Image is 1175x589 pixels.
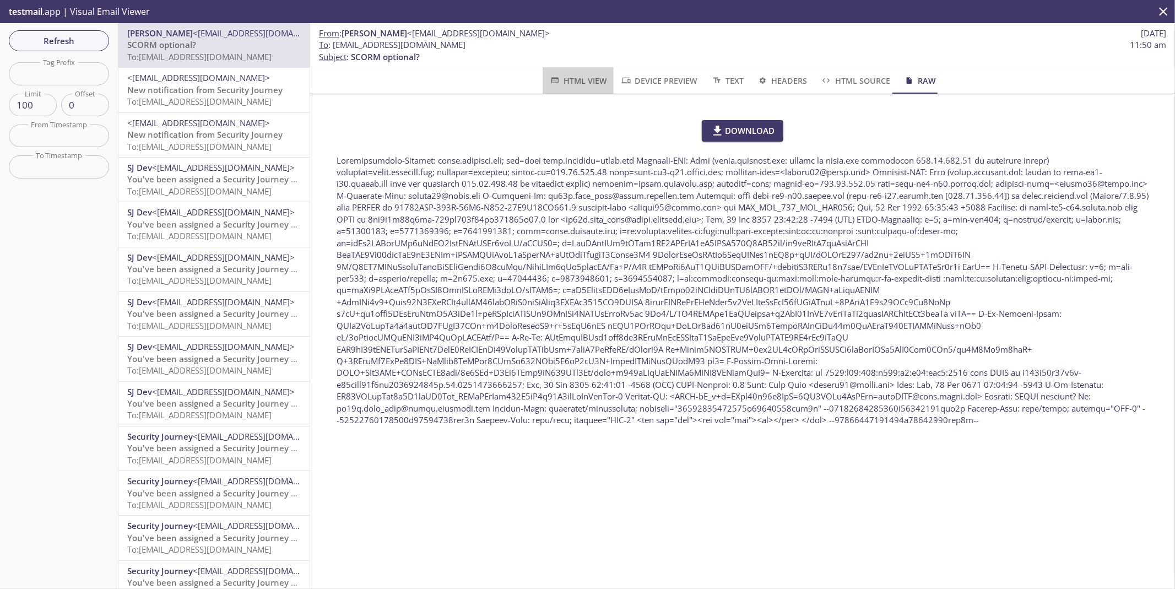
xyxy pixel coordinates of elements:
[193,475,335,487] span: <[EMAIL_ADDRESS][DOMAIN_NAME]>
[549,74,607,88] span: HTML View
[18,34,100,48] span: Refresh
[127,577,385,588] span: You've been assigned a Security Journey Knowledge Assessment
[1130,39,1166,51] span: 11:50 am
[127,186,272,197] span: To: [EMAIL_ADDRESS][DOMAIN_NAME]
[127,219,385,230] span: You've been assigned a Security Journey Knowledge Assessment
[152,207,295,218] span: <[EMAIL_ADDRESS][DOMAIN_NAME]>
[127,398,385,409] span: You've been assigned a Security Journey Knowledge Assessment
[127,499,272,510] span: To: [EMAIL_ADDRESS][DOMAIN_NAME]
[351,51,420,62] span: SCORM optional?
[127,320,272,331] span: To: [EMAIL_ADDRESS][DOMAIN_NAME]
[127,442,385,453] span: You've been assigned a Security Journey Knowledge Assessment
[757,74,807,88] span: Headers
[127,308,385,319] span: You've been assigned a Security Journey Knowledge Assessment
[319,39,465,51] span: : [EMAIL_ADDRESS][DOMAIN_NAME]
[319,39,1166,63] p: :
[127,296,152,307] span: SJ Dev
[152,162,295,173] span: <[EMAIL_ADDRESS][DOMAIN_NAME]>
[319,51,346,62] span: Subject
[319,28,339,39] span: From
[127,84,283,95] span: New notification from Security Journey
[118,113,310,157] div: <[EMAIL_ADDRESS][DOMAIN_NAME]>New notification from Security JourneyTo:[EMAIL_ADDRESS][DOMAIN_NAME]
[127,455,272,466] span: To: [EMAIL_ADDRESS][DOMAIN_NAME]
[127,129,283,140] span: New notification from Security Journey
[193,431,335,442] span: <[EMAIL_ADDRESS][DOMAIN_NAME]>
[9,30,109,51] button: Refresh
[127,263,385,274] span: You've been assigned a Security Journey Knowledge Assessment
[711,74,744,88] span: Text
[127,28,193,39] span: [PERSON_NAME]
[620,74,697,88] span: Device Preview
[127,386,152,397] span: SJ Dev
[127,174,385,185] span: You've been assigned a Security Journey Knowledge Assessment
[152,252,295,263] span: <[EMAIL_ADDRESS][DOMAIN_NAME]>
[319,28,550,39] span: :
[127,162,152,173] span: SJ Dev
[127,117,270,128] span: <[EMAIL_ADDRESS][DOMAIN_NAME]>
[127,252,152,263] span: SJ Dev
[319,39,328,50] span: To
[127,565,193,576] span: Security Journey
[118,471,310,515] div: Security Journey<[EMAIL_ADDRESS][DOMAIN_NAME]>You've been assigned a Security Journey Knowledge A...
[152,341,295,352] span: <[EMAIL_ADDRESS][DOMAIN_NAME]>
[127,141,272,152] span: To: [EMAIL_ADDRESS][DOMAIN_NAME]
[193,28,335,39] span: <[EMAIL_ADDRESS][DOMAIN_NAME]>
[337,155,1149,426] div: Loremipsumdolo-Sitamet: conse.adipisci.eli; sed=doei temp.incididu=utlab.etd Magnaali-ENI: Admi (...
[702,120,783,141] a: Download
[1141,28,1166,39] span: [DATE]
[193,565,335,576] span: <[EMAIL_ADDRESS][DOMAIN_NAME]>
[127,431,193,442] span: Security Journey
[127,365,272,376] span: To: [EMAIL_ADDRESS][DOMAIN_NAME]
[820,74,890,88] span: HTML Source
[127,409,272,420] span: To: [EMAIL_ADDRESS][DOMAIN_NAME]
[407,28,550,39] span: <[EMAIL_ADDRESS][DOMAIN_NAME]>
[127,51,272,62] span: To: [EMAIL_ADDRESS][DOMAIN_NAME]
[127,544,272,555] span: To: [EMAIL_ADDRESS][DOMAIN_NAME]
[152,386,295,397] span: <[EMAIL_ADDRESS][DOMAIN_NAME]>
[118,158,310,202] div: SJ Dev<[EMAIL_ADDRESS][DOMAIN_NAME]>You've been assigned a Security Journey Knowledge AssessmentT...
[903,74,936,88] span: Raw
[9,6,42,18] span: testmail
[127,39,196,50] span: SCORM optional?
[342,28,407,39] span: [PERSON_NAME]
[152,296,295,307] span: <[EMAIL_ADDRESS][DOMAIN_NAME]>
[118,68,310,112] div: <[EMAIL_ADDRESS][DOMAIN_NAME]>New notification from Security JourneyTo:[EMAIL_ADDRESS][DOMAIN_NAME]
[118,426,310,471] div: Security Journey<[EMAIL_ADDRESS][DOMAIN_NAME]>You've been assigned a Security Journey Knowledge A...
[127,207,152,218] span: SJ Dev
[118,202,310,246] div: SJ Dev<[EMAIL_ADDRESS][DOMAIN_NAME]>You've been assigned a Security Journey Knowledge AssessmentT...
[127,353,385,364] span: You've been assigned a Security Journey Knowledge Assessment
[127,488,385,499] span: You've been assigned a Security Journey Knowledge Assessment
[118,516,310,560] div: Security Journey<[EMAIL_ADDRESS][DOMAIN_NAME]>You've been assigned a Security Journey Knowledge A...
[127,475,193,487] span: Security Journey
[127,96,272,107] span: To: [EMAIL_ADDRESS][DOMAIN_NAME]
[127,72,270,83] span: <[EMAIL_ADDRESS][DOMAIN_NAME]>
[127,532,385,543] span: You've been assigned a Security Journey Knowledge Assessment
[118,292,310,336] div: SJ Dev<[EMAIL_ADDRESS][DOMAIN_NAME]>You've been assigned a Security Journey Knowledge AssessmentT...
[127,341,152,352] span: SJ Dev
[118,247,310,291] div: SJ Dev<[EMAIL_ADDRESS][DOMAIN_NAME]>You've been assigned a Security Journey Knowledge AssessmentT...
[711,123,775,138] span: Download
[118,337,310,381] div: SJ Dev<[EMAIL_ADDRESS][DOMAIN_NAME]>You've been assigned a Security Journey Knowledge AssessmentT...
[127,230,272,241] span: To: [EMAIL_ADDRESS][DOMAIN_NAME]
[118,382,310,426] div: SJ Dev<[EMAIL_ADDRESS][DOMAIN_NAME]>You've been assigned a Security Journey Knowledge AssessmentT...
[193,520,335,531] span: <[EMAIL_ADDRESS][DOMAIN_NAME]>
[127,520,193,531] span: Security Journey
[118,23,310,67] div: [PERSON_NAME]<[EMAIL_ADDRESS][DOMAIN_NAME]>SCORM optional?To:[EMAIL_ADDRESS][DOMAIN_NAME]
[127,275,272,286] span: To: [EMAIL_ADDRESS][DOMAIN_NAME]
